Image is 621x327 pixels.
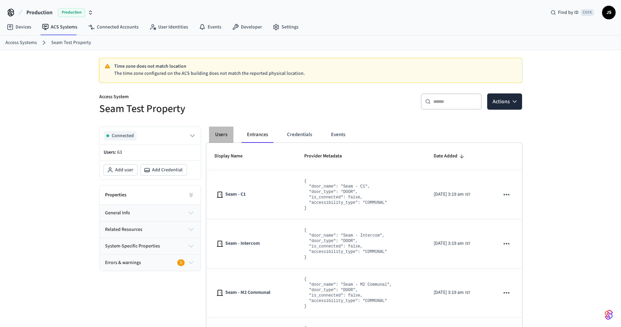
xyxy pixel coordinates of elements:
span: IST [465,241,470,247]
span: Seam - Intercom [225,240,260,247]
button: Errors & warnings1 [100,255,201,271]
span: Display Name [214,151,251,161]
h2: Properties [105,192,126,198]
h5: Seam Test Property [99,102,307,116]
span: Add Credential [152,167,183,173]
button: Events [326,127,351,143]
pre: { "door_name": "Seam - C1", "door_type": "DOOR", "is_connected": false, "accessibility_type": "CO... [304,178,387,211]
span: [DATE] 3:19 am [434,191,464,198]
a: Events [193,21,227,33]
a: ACS Systems [37,21,83,33]
span: [DATE] 3:19 am [434,240,464,247]
p: The time zone configured on the ACS building does not match the reported physical location. [114,70,517,77]
button: Entrances [242,127,273,143]
pre: { "door_name": "Seam - Intercom", "door_type": "DOOR", "is_connected": false, "accessibility_type... [304,227,387,260]
img: SeamLogoGradient.69752ec5.svg [605,309,613,320]
a: Connected Accounts [83,21,144,33]
a: Seam Test Property [51,39,91,46]
a: Devices [1,21,37,33]
p: Users: [104,149,196,156]
button: Credentials [282,127,317,143]
span: system-specific properties [105,243,160,250]
button: related resources [100,221,201,238]
button: Add Credential [141,165,187,175]
button: Connected [104,131,196,140]
div: Find by IDCtrl K [545,6,599,19]
span: Production [58,8,85,17]
div: Asia/Calcutta [434,289,470,296]
p: Access System [99,93,307,102]
p: Time zone does not match location [114,63,517,70]
div: 1 [177,259,185,266]
pre: { "door_name": "Seam - M2 Communal", "door_type": "DOOR", "is_connected": false, "accessibility_t... [304,277,392,309]
span: IST [465,290,470,296]
button: Actions [487,93,522,110]
span: Errors & warnings [105,259,141,266]
span: Date Added [434,151,466,161]
button: general info [100,205,201,221]
a: Settings [267,21,304,33]
span: Seam - M2 Communal [225,289,270,296]
button: Add user [104,165,137,175]
span: Seam - C1 [225,191,246,198]
span: Date Added [434,151,457,161]
span: general info [105,210,130,217]
button: JS [602,6,616,19]
span: IST [465,192,470,198]
div: Asia/Calcutta [434,191,470,198]
span: 63 [117,149,122,156]
span: Ctrl K [581,9,594,16]
span: Find by ID [558,9,579,16]
button: system-specific properties [100,238,201,254]
a: User Identities [144,21,193,33]
span: related resources [105,226,142,233]
span: Production [26,8,53,17]
a: Access Systems [5,39,37,46]
div: Asia/Calcutta [434,240,470,247]
span: Add user [115,167,133,173]
span: [DATE] 3:19 am [434,289,464,296]
a: Developer [227,21,267,33]
button: Users [209,127,233,143]
span: Connected [112,132,134,139]
th: Provider Metadata [296,143,426,170]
